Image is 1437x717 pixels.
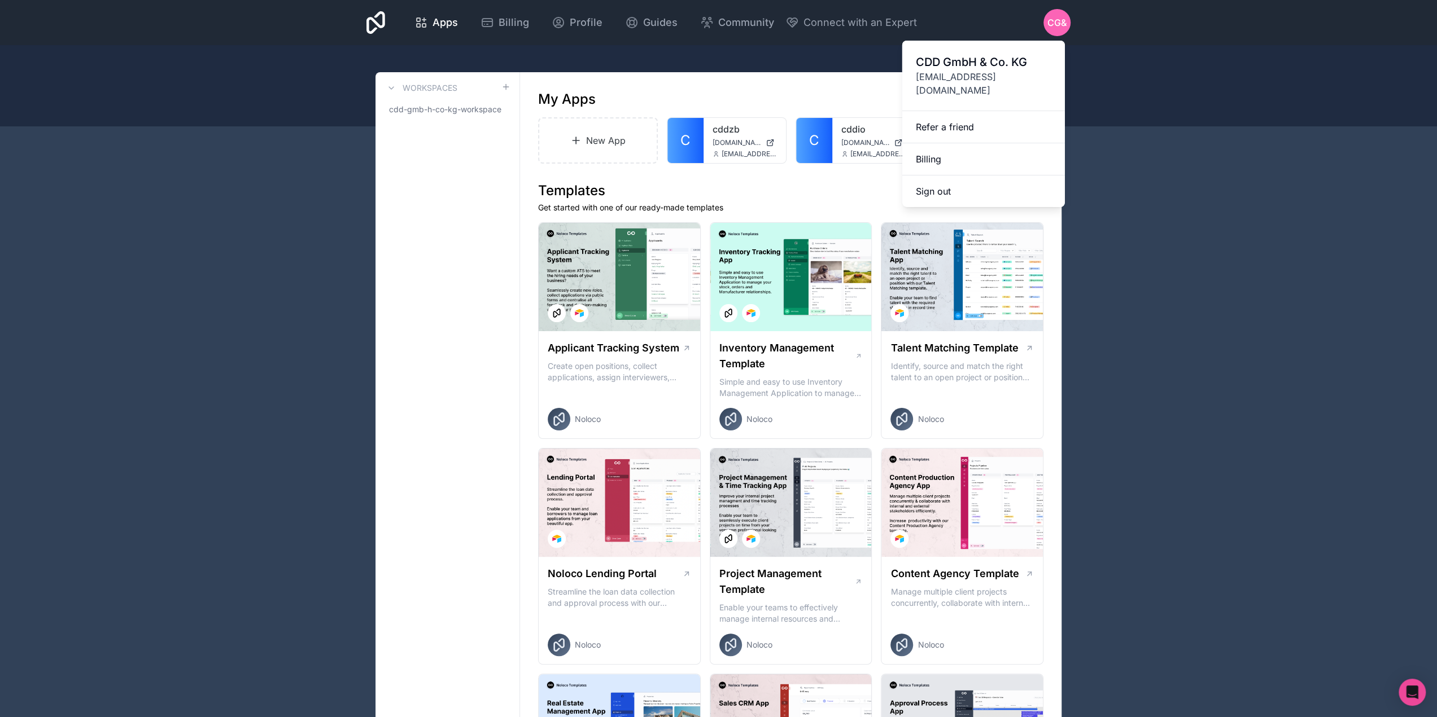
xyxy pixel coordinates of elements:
[713,138,761,147] span: [DOMAIN_NAME]
[746,534,755,543] img: Airtable Logo
[841,138,906,147] a: [DOMAIN_NAME]
[902,175,1065,207] button: Sign out
[890,340,1018,356] h1: Talent Matching Template
[471,10,538,35] a: Billing
[385,99,510,120] a: cdd-gmb-h-co-kg-workspace
[538,202,1043,213] p: Get started with one of our ready-made templates
[643,15,678,30] span: Guides
[1047,16,1067,29] span: CG&
[548,360,691,383] p: Create open positions, collect applications, assign interviewers, centralise candidate feedback a...
[746,414,772,425] span: Noloco
[691,10,783,35] a: Community
[385,81,457,95] a: Workspaces
[538,182,1043,200] h1: Templates
[719,602,863,624] p: Enable your teams to effectively manage internal resources and execute client projects on time.
[841,138,890,147] span: [DOMAIN_NAME]
[548,566,657,582] h1: Noloco Lending Portal
[548,340,679,356] h1: Applicant Tracking System
[746,309,755,318] img: Airtable Logo
[890,586,1034,609] p: Manage multiple client projects concurrently, collaborate with internal and external stakeholders...
[575,309,584,318] img: Airtable Logo
[389,104,501,115] span: cdd-gmb-h-co-kg-workspace
[718,15,774,30] span: Community
[719,340,855,372] h1: Inventory Management Template
[890,360,1034,383] p: Identify, source and match the right talent to an open project or position with our Talent Matchi...
[552,534,561,543] img: Airtable Logo
[902,143,1065,175] a: Billing
[719,376,863,399] p: Simple and easy to use Inventory Management Application to manage your stock, orders and Manufact...
[616,10,687,35] a: Guides
[403,82,457,94] h3: Workspaces
[916,70,1051,97] span: [EMAIL_ADDRESS][DOMAIN_NAME]
[570,15,602,30] span: Profile
[918,414,944,425] span: Noloco
[719,566,854,597] h1: Project Management Template
[538,117,658,164] a: New App
[895,309,904,318] img: Airtable Logo
[796,118,832,163] a: C
[841,122,906,136] a: cddio
[895,534,904,543] img: Airtable Logo
[538,90,596,108] h1: My Apps
[713,122,777,136] a: cddzb
[722,149,777,159] span: [EMAIL_ADDRESS][DOMAIN_NAME]
[575,639,601,650] span: Noloco
[916,54,1051,70] span: CDD GmbH & Co. KG
[575,414,601,425] span: Noloco
[890,566,1019,582] h1: Content Agency Template
[1399,679,1426,706] div: Open Intercom Messenger
[809,131,819,149] span: C
[667,118,704,163] a: C
[746,639,772,650] span: Noloco
[499,15,529,30] span: Billing
[405,10,467,35] a: Apps
[713,138,777,147] a: [DOMAIN_NAME]
[902,111,1065,143] a: Refer a friend
[548,586,691,609] p: Streamline the loan data collection and approval process with our Lending Portal template.
[803,15,917,30] span: Connect with an Expert
[680,131,691,149] span: C
[785,15,917,30] button: Connect with an Expert
[433,15,458,30] span: Apps
[543,10,612,35] a: Profile
[918,639,944,650] span: Noloco
[850,149,906,159] span: [EMAIL_ADDRESS][DOMAIN_NAME]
